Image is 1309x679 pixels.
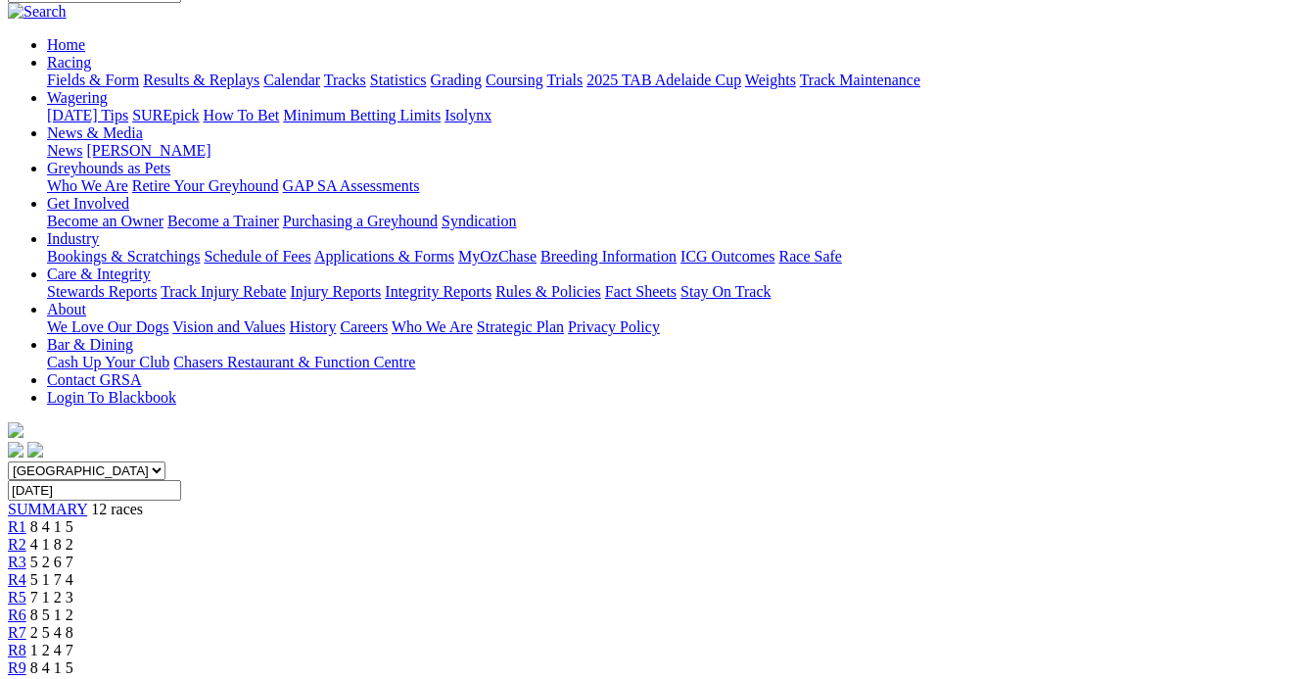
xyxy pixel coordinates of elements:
a: R4 [8,571,26,588]
a: Track Injury Rebate [161,283,286,300]
a: Fields & Form [47,72,139,88]
div: Racing [47,72,1301,89]
a: Who We Are [392,318,473,335]
a: Careers [340,318,388,335]
a: Bookings & Scratchings [47,248,200,265]
a: Racing [47,54,91,71]
span: 12 races [91,501,143,517]
a: Weights [745,72,796,88]
input: Select date [8,480,181,501]
a: Greyhounds as Pets [47,160,170,176]
a: Strategic Plan [477,318,564,335]
a: How To Bet [204,107,280,123]
a: R3 [8,554,26,570]
span: 1 2 4 7 [30,642,73,658]
a: Login To Blackbook [47,389,176,406]
a: Bar & Dining [47,336,133,353]
div: Greyhounds as Pets [47,177,1301,195]
a: Trials [546,72,583,88]
a: News & Media [47,124,143,141]
span: 8 5 1 2 [30,606,73,623]
a: Stewards Reports [47,283,157,300]
a: R8 [8,642,26,658]
span: R9 [8,659,26,676]
img: twitter.svg [27,442,43,458]
div: Care & Integrity [47,283,1301,301]
a: Grading [431,72,482,88]
div: Get Involved [47,213,1301,230]
a: Fact Sheets [605,283,677,300]
a: Vision and Values [172,318,285,335]
a: R5 [8,589,26,606]
a: Chasers Restaurant & Function Centre [173,354,415,370]
a: ICG Outcomes [680,248,774,265]
a: Breeding Information [540,248,677,265]
img: logo-grsa-white.png [8,422,23,438]
a: Results & Replays [143,72,259,88]
a: Track Maintenance [800,72,920,88]
a: Contact GRSA [47,371,141,388]
a: Industry [47,230,99,247]
span: 8 4 1 5 [30,518,73,535]
span: 5 1 7 4 [30,571,73,588]
a: Home [47,36,85,53]
a: Schedule of Fees [204,248,310,265]
a: Integrity Reports [385,283,491,300]
a: SUMMARY [8,501,87,517]
a: Statistics [370,72,427,88]
a: Wagering [47,89,108,106]
a: SUREpick [132,107,199,123]
a: [DATE] Tips [47,107,128,123]
a: 2025 TAB Adelaide Cup [586,72,741,88]
span: 8 4 1 5 [30,659,73,676]
a: Become an Owner [47,213,164,229]
div: Wagering [47,107,1301,124]
a: About [47,301,86,317]
a: Applications & Forms [314,248,454,265]
a: Injury Reports [290,283,381,300]
a: R2 [8,536,26,553]
a: Calendar [263,72,320,88]
a: [PERSON_NAME] [86,142,210,159]
div: Bar & Dining [47,354,1301,371]
a: Rules & Policies [495,283,601,300]
span: 4 1 8 2 [30,536,73,553]
a: Purchasing a Greyhound [283,213,438,229]
a: GAP SA Assessments [283,177,420,194]
a: Coursing [486,72,543,88]
a: Privacy Policy [568,318,660,335]
a: Care & Integrity [47,266,151,282]
a: Isolynx [444,107,491,123]
a: R6 [8,606,26,623]
div: About [47,318,1301,336]
a: Race Safe [778,248,841,265]
a: News [47,142,82,159]
a: Cash Up Your Club [47,354,169,370]
img: Search [8,3,67,21]
a: Tracks [324,72,366,88]
span: 2 5 4 8 [30,624,73,641]
a: Stay On Track [680,283,771,300]
a: Who We Are [47,177,128,194]
a: Get Involved [47,195,129,212]
a: MyOzChase [458,248,537,265]
a: R7 [8,624,26,641]
img: facebook.svg [8,442,23,458]
a: History [289,318,336,335]
span: 5 2 6 7 [30,554,73,570]
a: R1 [8,518,26,535]
div: Industry [47,248,1301,266]
a: Become a Trainer [167,213,279,229]
a: We Love Our Dogs [47,318,168,335]
a: Retire Your Greyhound [132,177,279,194]
div: News & Media [47,142,1301,160]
